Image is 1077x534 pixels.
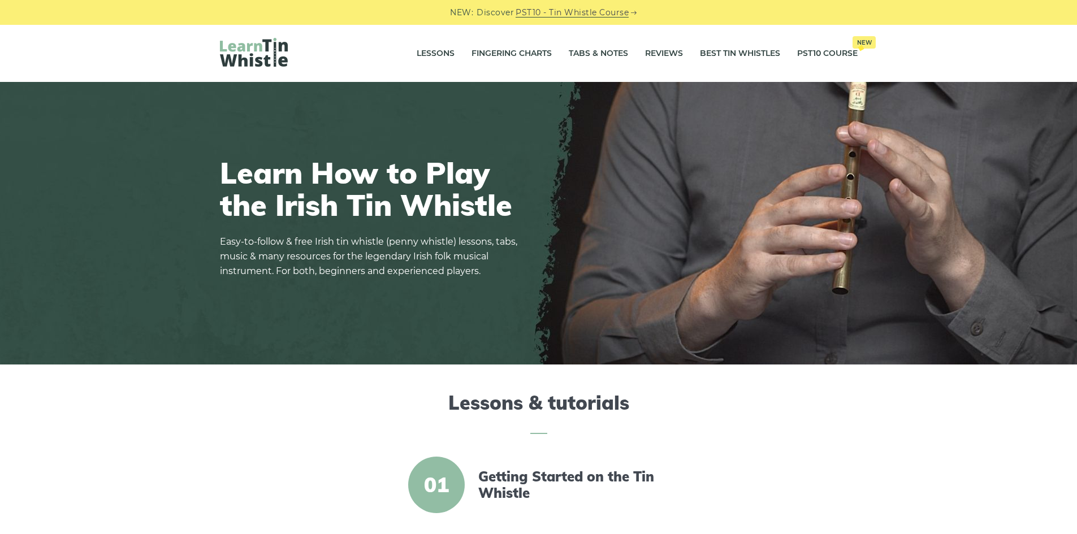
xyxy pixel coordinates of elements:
[853,36,876,49] span: New
[472,40,552,68] a: Fingering Charts
[220,38,288,67] img: LearnTinWhistle.com
[645,40,683,68] a: Reviews
[569,40,628,68] a: Tabs & Notes
[700,40,780,68] a: Best Tin Whistles
[220,157,525,221] h1: Learn How to Play the Irish Tin Whistle
[408,457,465,513] span: 01
[478,468,673,501] a: Getting Started on the Tin Whistle
[417,40,455,68] a: Lessons
[220,392,858,434] h2: Lessons & tutorials
[220,235,525,279] p: Easy-to-follow & free Irish tin whistle (penny whistle) lessons, tabs, music & many resources for...
[797,40,858,68] a: PST10 CourseNew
